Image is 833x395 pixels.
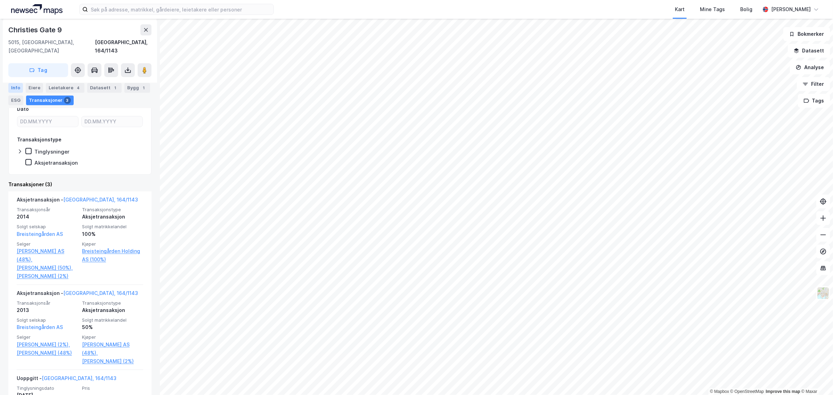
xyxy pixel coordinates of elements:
[82,207,143,213] span: Transaksjonstype
[82,357,143,365] a: [PERSON_NAME] (2%)
[17,306,78,314] div: 2013
[710,389,729,394] a: Mapbox
[8,63,68,77] button: Tag
[17,196,138,207] div: Aksjetransaksjon -
[17,264,78,272] a: [PERSON_NAME] (50%),
[82,300,143,306] span: Transaksjonstype
[797,77,830,91] button: Filter
[34,148,70,155] div: Tinglysninger
[82,306,143,314] div: Aksjetransaksjon
[8,83,23,92] div: Info
[17,231,63,237] a: Breisteingården AS
[82,247,143,264] a: Breisteingården Holding AS (100%)
[46,83,84,92] div: Leietakere
[730,389,764,394] a: OpenStreetMap
[17,116,78,127] input: DD.MM.YYYY
[17,289,138,300] div: Aksjetransaksjon -
[140,84,147,91] div: 1
[82,323,143,331] div: 50%
[63,290,138,296] a: [GEOGRAPHIC_DATA], 164/1143
[8,38,95,55] div: 5015, [GEOGRAPHIC_DATA], [GEOGRAPHIC_DATA]
[11,4,63,15] img: logo.a4113a55bc3d86da70a041830d287a7e.svg
[17,272,78,280] a: [PERSON_NAME] (2%)
[82,241,143,247] span: Kjøper
[17,324,63,330] a: Breisteingården AS
[798,362,833,395] iframe: Chat Widget
[95,38,152,55] div: [GEOGRAPHIC_DATA], 164/1143
[82,317,143,323] span: Solgt matrikkelandel
[17,213,78,221] div: 2014
[17,135,62,144] div: Transaksjonstype
[87,83,122,92] div: Datasett
[26,83,43,92] div: Eiere
[8,24,63,35] div: Christies Gate 9
[788,44,830,58] button: Datasett
[771,5,811,14] div: [PERSON_NAME]
[82,230,143,238] div: 100%
[17,207,78,213] span: Transaksjonsår
[88,4,273,15] input: Søk på adresse, matrikkel, gårdeiere, leietakere eller personer
[75,84,82,91] div: 4
[42,375,116,381] a: [GEOGRAPHIC_DATA], 164/1143
[675,5,685,14] div: Kart
[8,180,152,189] div: Transaksjoner (3)
[82,385,143,391] span: Pris
[17,224,78,230] span: Solgt selskap
[17,105,29,113] div: Dato
[17,385,78,391] span: Tinglysningsdato
[17,349,78,357] a: [PERSON_NAME] (48%)
[783,27,830,41] button: Bokmerker
[82,213,143,221] div: Aksjetransaksjon
[17,340,78,349] a: [PERSON_NAME] (2%),
[82,224,143,230] span: Solgt matrikkelandel
[82,334,143,340] span: Kjøper
[798,362,833,395] div: Kontrollprogram for chat
[112,84,119,91] div: 1
[17,300,78,306] span: Transaksjonsår
[64,97,71,104] div: 3
[26,95,74,105] div: Transaksjoner
[740,5,752,14] div: Bolig
[34,159,78,166] div: Aksjetransaksjon
[17,247,78,264] a: [PERSON_NAME] AS (48%),
[17,374,116,385] div: Uoppgitt -
[817,287,830,300] img: Z
[17,334,78,340] span: Selger
[798,94,830,108] button: Tags
[700,5,725,14] div: Mine Tags
[63,197,138,203] a: [GEOGRAPHIC_DATA], 164/1143
[82,116,142,127] input: DD.MM.YYYY
[17,317,78,323] span: Solgt selskap
[17,241,78,247] span: Selger
[82,340,143,357] a: [PERSON_NAME] AS (48%),
[790,60,830,74] button: Analyse
[766,389,800,394] a: Improve this map
[8,95,23,105] div: ESG
[124,83,150,92] div: Bygg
